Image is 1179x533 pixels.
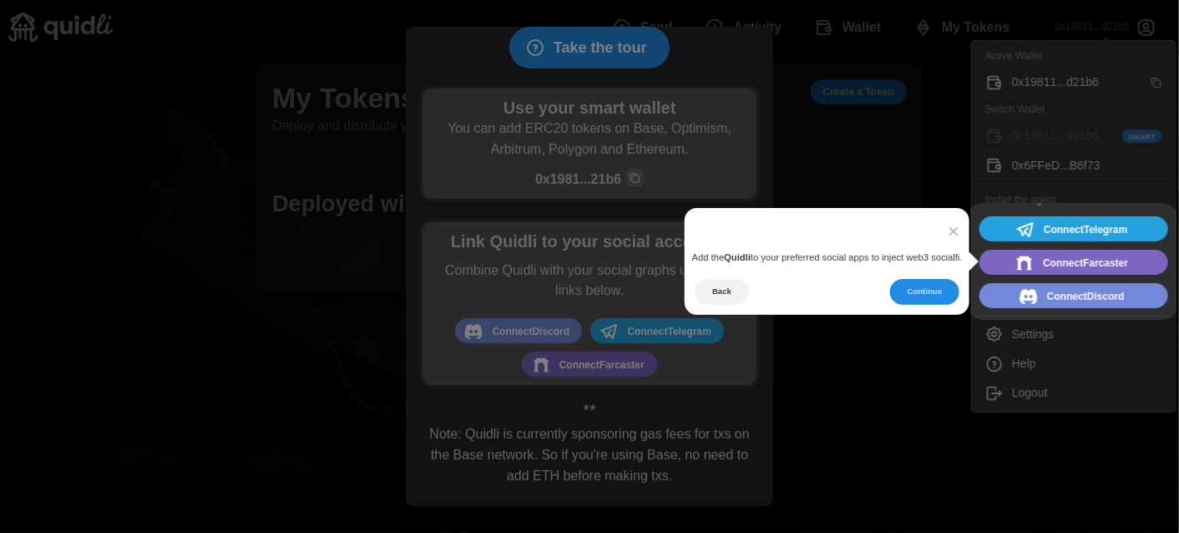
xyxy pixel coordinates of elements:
button: Close Tour [948,218,959,245]
div: Add the to your preferred social apps to inject web3 socialfi. [685,245,969,271]
span: × [948,220,959,242]
button: Back [695,279,749,305]
button: Connect Farcaster account [979,250,1168,275]
button: Connect Telegram account [979,216,1168,241]
span: Connect Discord [1047,286,1125,307]
strong: Quidli [724,252,751,262]
button: Connect Discord account [979,283,1168,308]
span: Connect Farcaster [1043,252,1128,274]
button: Continue [890,279,959,305]
span: Connect Telegram [1044,219,1127,241]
